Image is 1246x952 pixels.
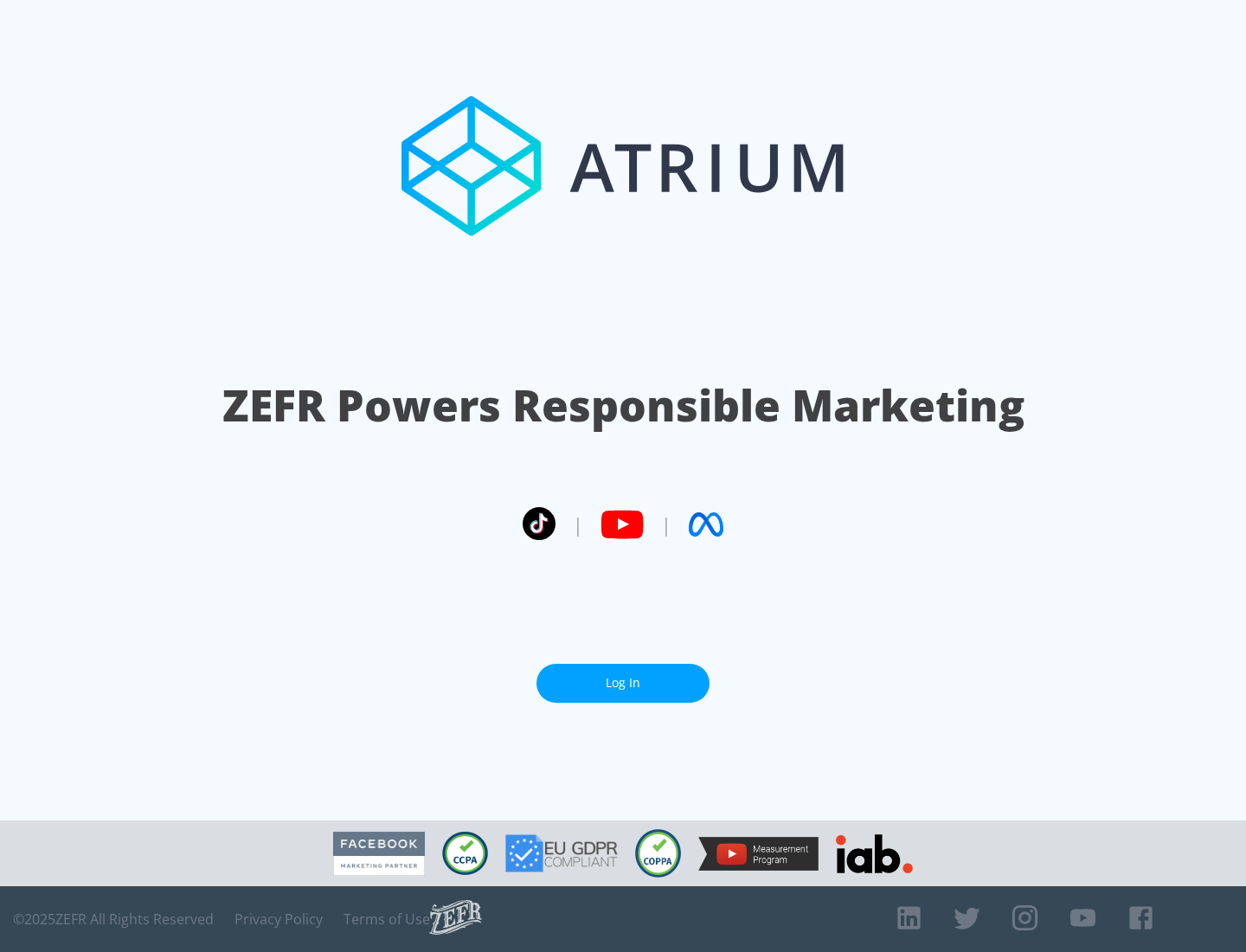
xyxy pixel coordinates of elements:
span: | [573,511,583,537]
a: Log In [536,664,710,703]
img: CCPA Compliant [442,832,488,875]
h1: ZEFR Powers Responsible Marketing [222,376,1024,435]
span: © 2025 ZEFR All Rights Reserved [13,910,214,928]
span: | [661,511,671,537]
img: Facebook Marketing Partner [333,832,425,876]
img: GDPR Compliant [505,834,618,872]
img: COPPA Compliant [635,829,681,878]
a: Terms of Use [344,910,430,928]
a: Privacy Policy [234,910,323,928]
img: YouTube Measurement Program [698,837,819,871]
img: IAB [836,834,913,873]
